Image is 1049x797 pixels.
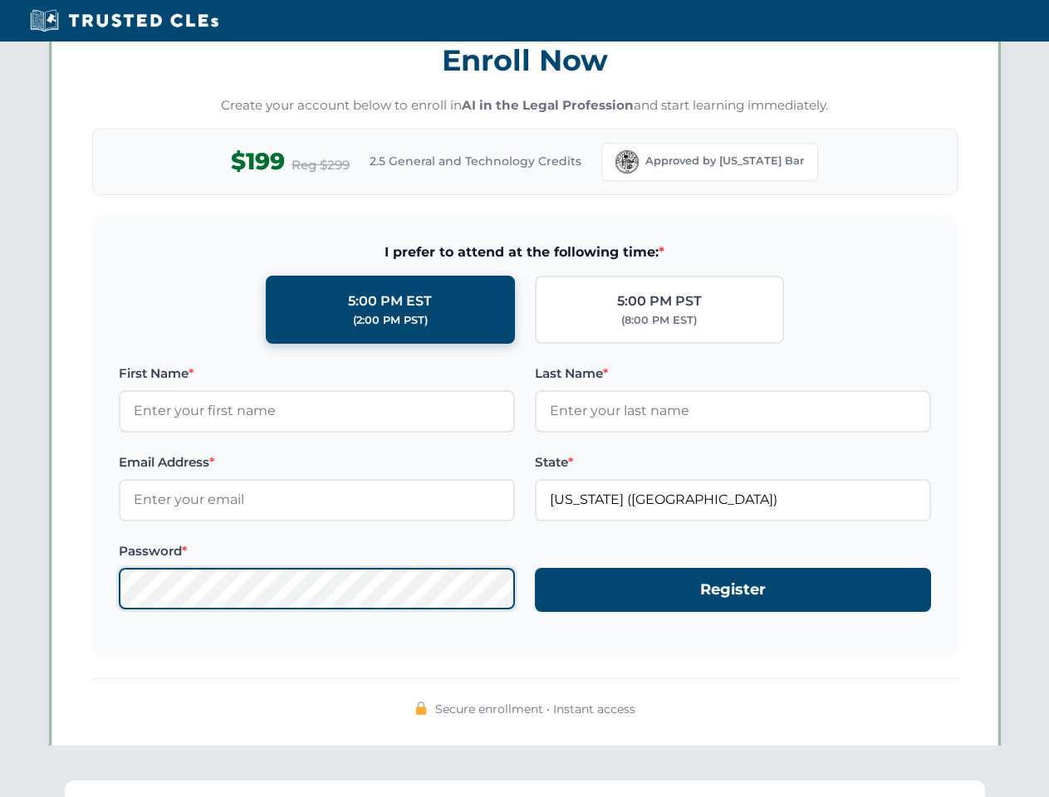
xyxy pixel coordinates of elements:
[462,97,634,113] strong: AI in the Legal Profession
[119,364,515,384] label: First Name
[25,8,223,33] img: Trusted CLEs
[119,452,515,472] label: Email Address
[645,153,804,169] span: Approved by [US_STATE] Bar
[119,541,515,561] label: Password
[414,702,428,715] img: 🔒
[231,143,285,180] span: $199
[370,152,581,170] span: 2.5 General and Technology Credits
[119,479,515,521] input: Enter your email
[119,242,931,263] span: I prefer to attend at the following time:
[535,568,931,612] button: Register
[615,150,639,174] img: Florida Bar
[535,364,931,384] label: Last Name
[92,96,958,115] p: Create your account below to enroll in and start learning immediately.
[292,155,350,175] span: Reg $299
[535,390,931,432] input: Enter your last name
[435,700,635,718] span: Secure enrollment • Instant access
[119,390,515,432] input: Enter your first name
[348,291,432,312] div: 5:00 PM EST
[353,312,428,329] div: (2:00 PM PST)
[92,34,958,86] h3: Enroll Now
[617,291,702,312] div: 5:00 PM PST
[621,312,697,329] div: (8:00 PM EST)
[535,479,931,521] input: Florida (FL)
[535,452,931,472] label: State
